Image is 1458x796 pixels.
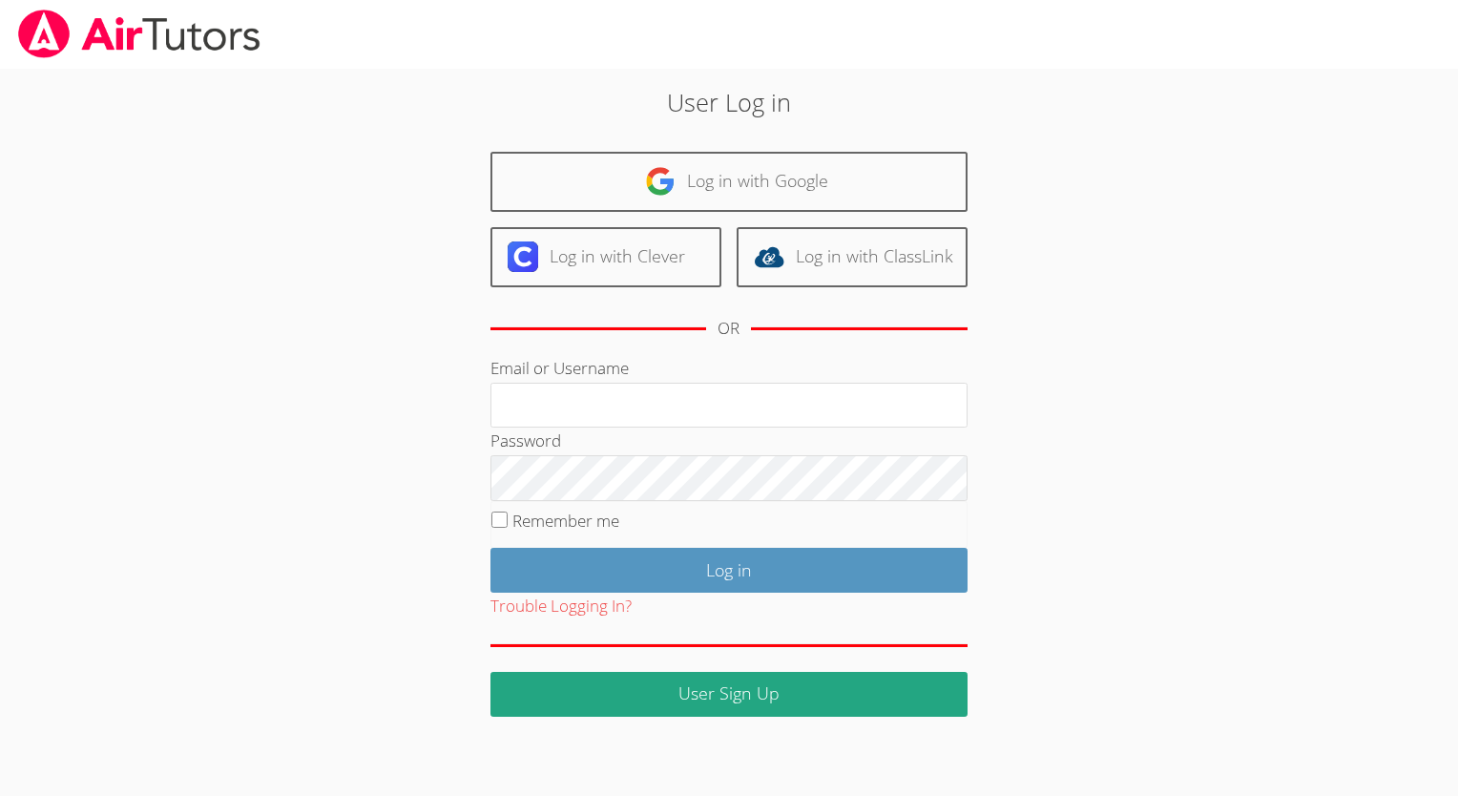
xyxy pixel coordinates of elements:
[718,315,739,343] div: OR
[335,84,1122,120] h2: User Log in
[490,593,632,620] button: Trouble Logging In?
[490,672,968,717] a: User Sign Up
[512,510,619,532] label: Remember me
[490,227,721,287] a: Log in with Clever
[490,357,629,379] label: Email or Username
[508,241,538,272] img: clever-logo-6eab21bc6e7a338710f1a6ff85c0baf02591cd810cc4098c63d3a4b26e2feb20.svg
[490,548,968,593] input: Log in
[490,152,968,212] a: Log in with Google
[645,166,676,197] img: google-logo-50288ca7cdecda66e5e0955fdab243c47b7ad437acaf1139b6f446037453330a.svg
[16,10,262,58] img: airtutors_banner-c4298cdbf04f3fff15de1276eac7730deb9818008684d7c2e4769d2f7ddbe033.png
[490,429,561,451] label: Password
[737,227,968,287] a: Log in with ClassLink
[754,241,784,272] img: classlink-logo-d6bb404cc1216ec64c9a2012d9dc4662098be43eaf13dc465df04b49fa7ab582.svg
